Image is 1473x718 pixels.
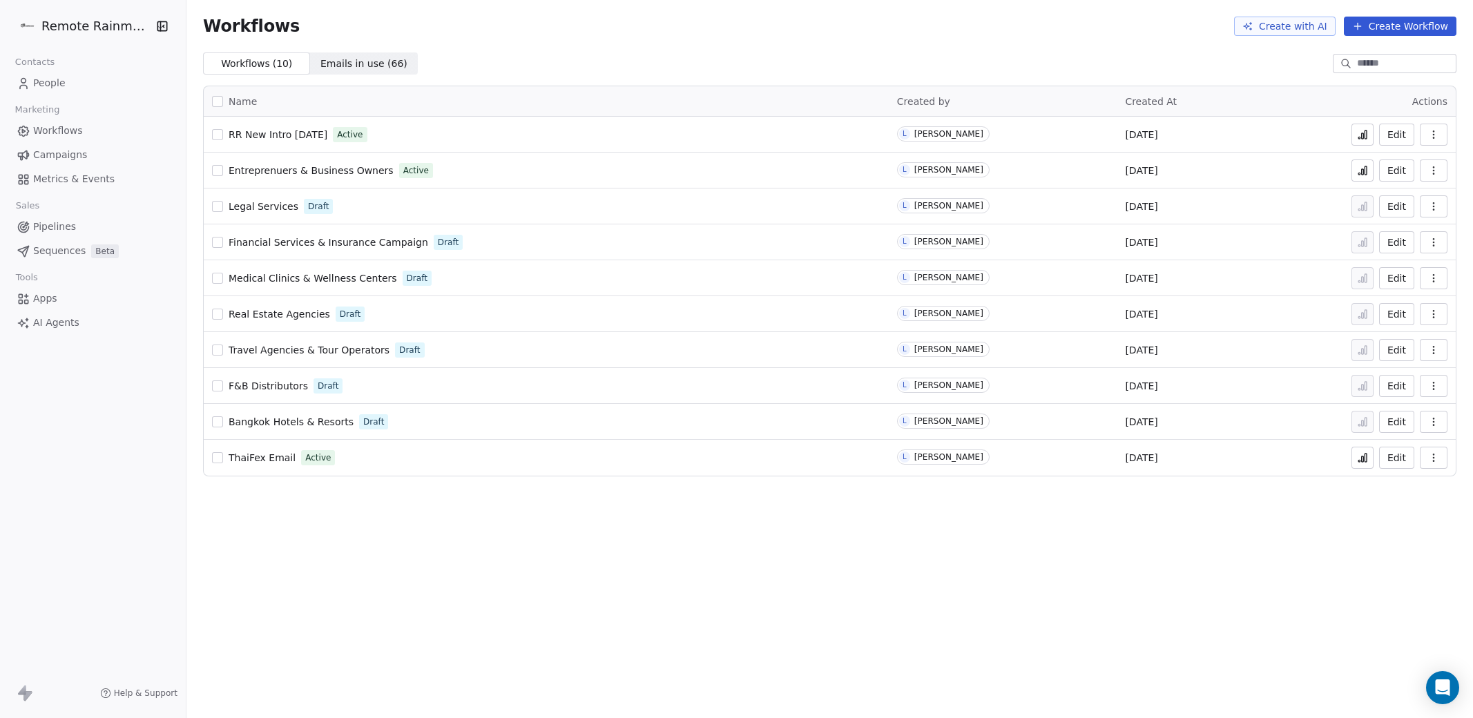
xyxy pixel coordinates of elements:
span: Financial Services & Insurance Campaign [229,237,428,248]
span: F&B Distributors [229,380,308,391]
span: Workflows [203,17,300,36]
a: Real Estate Agencies [229,307,330,321]
span: Name [229,95,257,109]
span: Apps [33,291,57,306]
span: AI Agents [33,316,79,330]
div: L [903,128,907,139]
span: [DATE] [1125,200,1157,213]
a: Apps [11,287,175,310]
a: ThaiFex Email [229,451,296,465]
a: Legal Services [229,200,298,213]
div: [PERSON_NAME] [914,165,983,175]
a: People [11,72,175,95]
span: Pipelines [33,220,76,234]
button: Create Workflow [1344,17,1456,36]
div: [PERSON_NAME] [914,129,983,139]
div: L [903,380,907,391]
button: Edit [1379,231,1414,253]
span: Workflows [33,124,83,138]
button: Edit [1379,447,1414,469]
a: F&B Distributors [229,379,308,393]
span: Sequences [33,244,86,258]
div: [PERSON_NAME] [914,237,983,246]
span: [DATE] [1125,379,1157,393]
span: Actions [1412,96,1447,107]
span: Real Estate Agencies [229,309,330,320]
a: Financial Services & Insurance Campaign [229,235,428,249]
div: L [903,200,907,211]
div: [PERSON_NAME] [914,273,983,282]
div: L [903,308,907,319]
span: Entreprenuers & Business Owners [229,165,394,176]
span: [DATE] [1125,451,1157,465]
img: RR%20Logo%20%20Black%20(2).png [19,18,36,35]
div: [PERSON_NAME] [914,380,983,390]
span: Travel Agencies & Tour Operators [229,345,389,356]
div: L [903,416,907,427]
span: Active [337,128,363,141]
span: Campaigns [33,148,87,162]
button: Edit [1379,411,1414,433]
span: Remote Rainmaker [41,17,152,35]
span: Medical Clinics & Wellness Centers [229,273,397,284]
a: Medical Clinics & Wellness Centers [229,271,397,285]
span: Active [403,164,429,177]
a: SequencesBeta [11,240,175,262]
button: Edit [1379,124,1414,146]
button: Edit [1379,339,1414,361]
span: Metrics & Events [33,172,115,186]
span: Marketing [9,99,66,120]
a: Entreprenuers & Business Owners [229,164,394,177]
a: Help & Support [100,688,177,699]
span: [DATE] [1125,415,1157,429]
a: AI Agents [11,311,175,334]
div: [PERSON_NAME] [914,201,983,211]
button: Edit [1379,267,1414,289]
button: Edit [1379,375,1414,397]
span: People [33,76,66,90]
a: Edit [1379,159,1414,182]
a: Campaigns [11,144,175,166]
span: Bangkok Hotels & Resorts [229,416,354,427]
span: [DATE] [1125,164,1157,177]
span: Emails in use ( 66 ) [320,57,407,71]
span: [DATE] [1125,343,1157,357]
span: Beta [91,244,119,258]
a: Workflows [11,119,175,142]
span: Draft [407,272,427,284]
span: Draft [399,344,420,356]
span: Created by [897,96,950,107]
a: Travel Agencies & Tour Operators [229,343,389,357]
button: Edit [1379,195,1414,217]
span: Draft [340,308,360,320]
span: [DATE] [1125,271,1157,285]
a: Metrics & Events [11,168,175,191]
span: Draft [318,380,338,392]
div: L [903,344,907,355]
span: Tools [10,267,44,288]
span: ThaiFex Email [229,452,296,463]
div: L [903,452,907,463]
span: Sales [10,195,46,216]
span: [DATE] [1125,128,1157,142]
span: Created At [1125,96,1177,107]
span: Draft [308,200,329,213]
div: [PERSON_NAME] [914,345,983,354]
span: [DATE] [1125,235,1157,249]
a: Edit [1379,303,1414,325]
div: [PERSON_NAME] [914,309,983,318]
span: Active [305,452,331,464]
span: Draft [363,416,384,428]
span: Contacts [9,52,61,72]
a: RR New Intro [DATE] [229,128,327,142]
span: [DATE] [1125,307,1157,321]
button: Remote Rainmaker [17,14,147,38]
div: [PERSON_NAME] [914,452,983,462]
